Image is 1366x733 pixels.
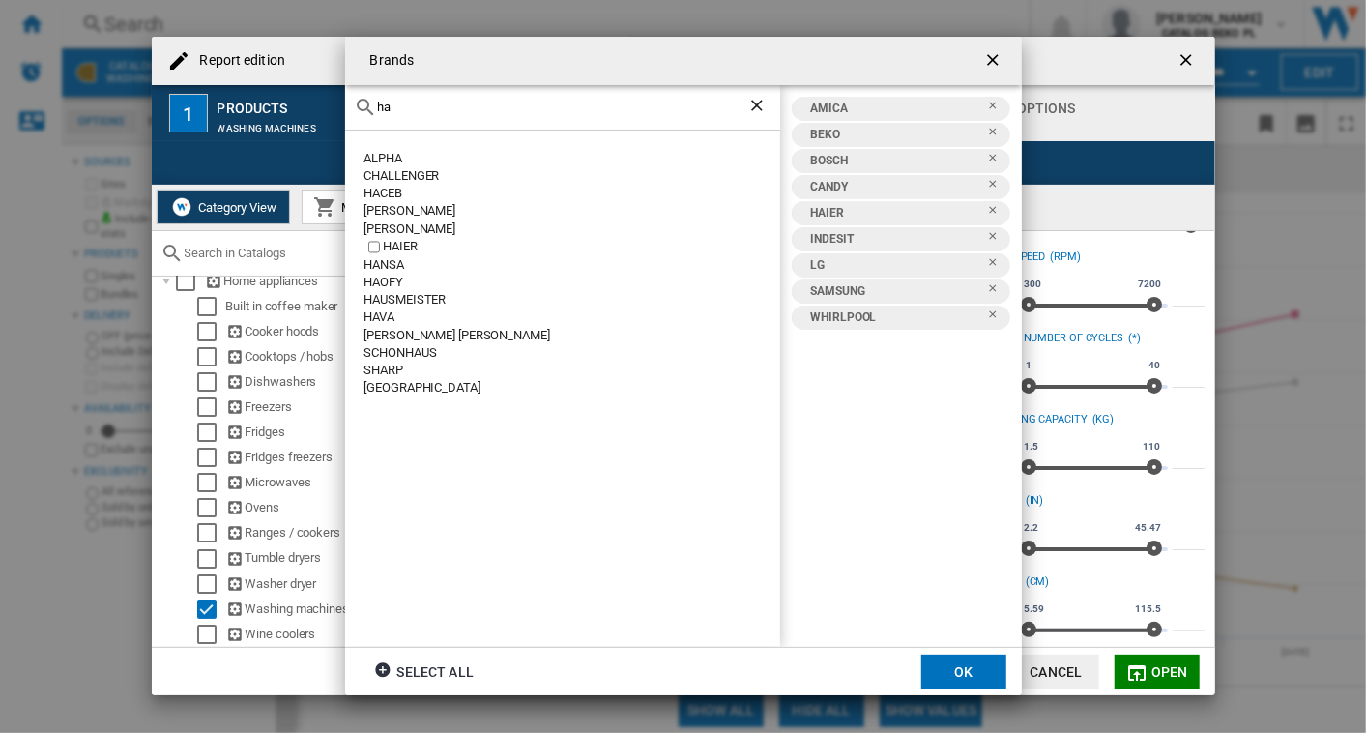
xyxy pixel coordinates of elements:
div: [PERSON_NAME] [364,220,780,238]
input: Search [378,100,747,114]
div: HACEB [364,185,780,202]
div: HANSA [364,256,780,274]
div: BOSCH [801,149,987,173]
div: AMICA [801,97,987,121]
div: [PERSON_NAME] [364,202,780,220]
ng-md-icon: Remove [987,230,1010,253]
ng-md-icon: Remove [987,152,1010,175]
div: SAMSUNG [801,279,987,304]
ng-md-icon: Remove [987,282,1010,306]
ng-md-icon: Remove [987,126,1010,149]
ng-md-icon: Remove [987,308,1010,332]
div: ALPHA [364,150,780,167]
div: CANDY [801,175,987,199]
div: WHIRLPOOL [801,306,987,330]
button: getI18NText('BUTTONS.CLOSE_DIALOG') [975,42,1014,80]
ng-md-icon: getI18NText('BUTTONS.CLOSE_DIALOG') [983,50,1006,73]
button: OK [921,655,1006,689]
div: HAOFY [364,274,780,291]
h4: Brands [361,51,415,71]
div: HAIER [383,238,779,256]
div: LG [801,253,987,278]
div: CHALLENGER [364,167,780,185]
div: HAIER [801,201,987,225]
button: Select all [368,655,480,689]
div: INDESIT [801,227,987,251]
div: [PERSON_NAME] [PERSON_NAME] [364,327,780,344]
div: [GEOGRAPHIC_DATA] [364,379,780,396]
div: HAUSMEISTER [364,291,780,308]
div: Select all [374,655,474,689]
div: BEKO [801,123,987,147]
input: value.title [368,241,381,253]
div: SCHONHAUS [364,344,780,362]
div: SHARP [364,362,780,379]
ng-md-icon: Clear search [747,96,770,119]
ng-md-icon: Remove [987,204,1010,227]
ng-md-icon: Remove [987,100,1010,123]
ng-md-icon: Remove [987,178,1010,201]
ng-md-icon: Remove [987,256,1010,279]
div: HAVA [364,308,780,326]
